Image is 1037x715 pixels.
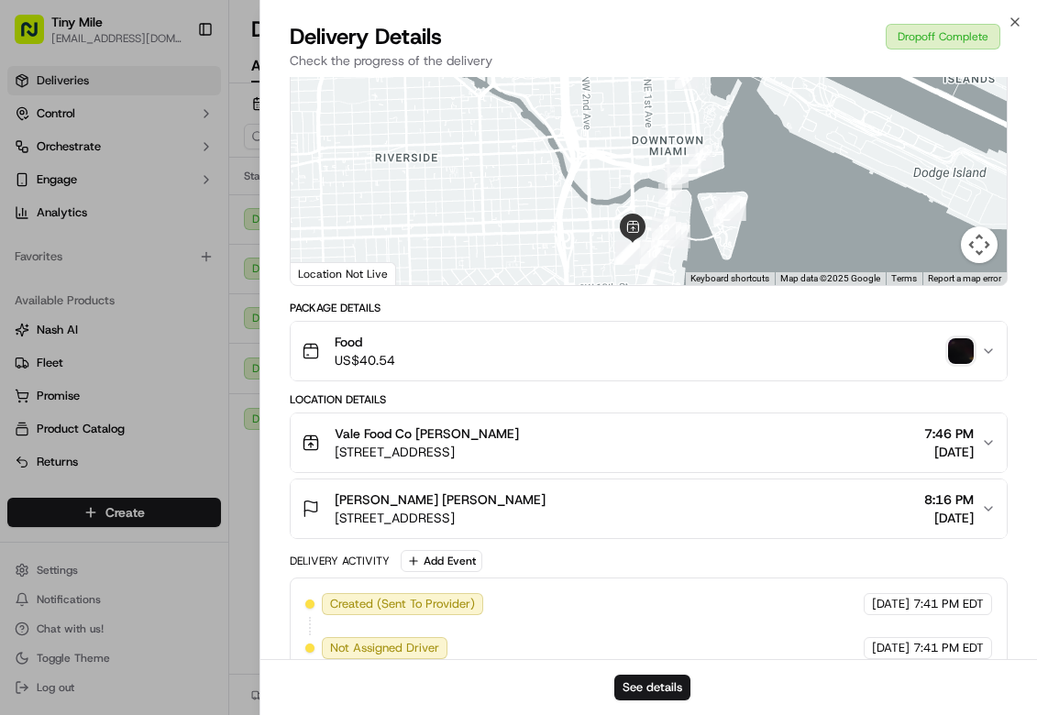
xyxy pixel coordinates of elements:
[924,490,974,509] span: 8:16 PM
[11,403,148,436] a: 📗Knowledge Base
[295,261,356,285] a: Open this area in Google Maps (opens a new window)
[148,403,302,436] a: 💻API Documentation
[18,19,55,56] img: Nash
[616,240,640,264] div: 9
[182,456,222,469] span: Pylon
[913,596,984,612] span: 7:41 PM EDT
[924,424,974,443] span: 7:46 PM
[18,239,123,254] div: Past conversations
[18,74,334,104] p: Welcome 👋
[152,335,159,349] span: •
[290,554,390,568] div: Delivery Activity
[948,338,974,364] img: photo_proof_of_delivery image
[652,216,676,240] div: 19
[872,640,910,656] span: [DATE]
[312,181,334,203] button: Start new chat
[18,412,33,427] div: 📗
[284,236,334,258] button: See all
[891,273,917,283] a: Terms (opens in new tab)
[290,301,1008,315] div: Package Details
[330,596,475,612] span: Created (Sent To Provider)
[330,640,439,656] span: Not Assigned Driver
[335,351,395,369] span: US$40.54
[401,550,482,572] button: Add Event
[924,509,974,527] span: [DATE]
[665,164,689,188] div: 21
[335,443,519,461] span: [STREET_ADDRESS]
[129,455,222,469] a: Powered byPylon
[928,273,1001,283] a: Report a map error
[961,226,998,263] button: Map camera controls
[335,424,519,443] span: Vale Food Co [PERSON_NAME]
[57,335,149,349] span: [PERSON_NAME]
[295,261,356,285] img: Google
[290,51,1008,70] p: Check the progress of the delivery
[291,413,1007,472] button: Vale Food Co [PERSON_NAME][STREET_ADDRESS]7:46 PM[DATE]
[614,675,690,700] button: See details
[18,176,51,209] img: 1736555255976-a54dd68f-1ca7-489b-9aae-adbdc363a1c4
[872,596,910,612] span: [DATE]
[291,322,1007,380] button: FoodUS$40.54photo_proof_of_delivery image
[257,285,294,300] span: [DATE]
[640,242,664,266] div: 10
[39,176,72,209] img: 8016278978528_b943e370aa5ada12b00a_72.png
[658,183,682,207] div: 20
[291,479,1007,538] button: [PERSON_NAME] [PERSON_NAME][STREET_ADDRESS]8:16 PM[DATE]
[689,145,712,169] div: 22
[155,412,170,427] div: 💻
[690,272,769,285] button: Keyboard shortcuts
[290,22,442,51] span: Delivery Details
[83,194,252,209] div: We're available if you need us!
[713,201,737,225] div: 13
[675,65,699,89] div: 23
[37,411,140,429] span: Knowledge Base
[18,268,48,297] img: Dianne Alexi Soriano
[48,119,330,138] input: Got a question? Start typing here...
[291,262,396,285] div: Location Not Live
[335,490,546,509] span: [PERSON_NAME] [PERSON_NAME]
[83,176,301,194] div: Start new chat
[716,195,740,219] div: 16
[57,285,243,300] span: [PERSON_NAME] [PERSON_NAME]
[335,333,395,351] span: Food
[247,285,253,300] span: •
[18,317,48,346] img: Jandy Espique
[913,640,984,656] span: 7:41 PM EDT
[290,392,1008,407] div: Location Details
[335,509,546,527] span: [STREET_ADDRESS]
[173,411,294,429] span: API Documentation
[37,335,51,350] img: 1736555255976-a54dd68f-1ca7-489b-9aae-adbdc363a1c4
[780,273,880,283] span: Map data ©2025 Google
[37,286,51,301] img: 1736555255976-a54dd68f-1ca7-489b-9aae-adbdc363a1c4
[162,335,200,349] span: [DATE]
[924,443,974,461] span: [DATE]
